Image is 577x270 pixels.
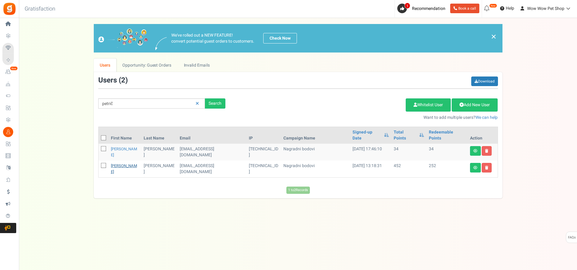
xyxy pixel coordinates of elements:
[429,129,465,141] a: Redeemable Points
[178,58,216,72] a: Invalid Emails
[568,232,576,243] span: FAQs
[98,98,205,109] input: Search by email or name
[498,4,517,13] a: Help
[177,160,246,177] td: [EMAIL_ADDRESS][DOMAIN_NAME]
[205,98,225,109] div: Search
[246,144,281,160] td: [TECHNICAL_ID]
[452,98,498,112] a: Add New User
[281,127,350,144] th: Campaign Name
[426,160,468,177] td: 252
[353,129,381,141] a: Signed-up Date
[121,75,125,85] span: 2
[504,5,514,11] span: Help
[397,4,448,13] a: 1 Recommendation
[468,127,498,144] th: Action
[471,76,498,86] a: Download
[527,5,564,12] span: Wow Wow Pet Shop
[177,127,246,144] th: Email
[108,127,142,144] th: First Name
[405,3,410,9] span: 1
[473,166,478,169] i: View details
[394,129,416,141] a: Total Points
[412,5,445,12] span: Recommendation
[10,66,18,70] em: New
[426,144,468,160] td: 34
[2,67,16,77] a: New
[98,28,148,48] img: images
[281,144,350,160] td: Nagradni bodovi
[177,144,246,160] td: [EMAIL_ADDRESS][DOMAIN_NAME]
[18,3,62,15] h3: Gratisfaction
[489,4,497,8] em: New
[391,144,426,160] td: 34
[246,160,281,177] td: [TECHNICAL_ID]
[450,4,479,13] a: Book a call
[485,166,488,169] i: Delete user
[141,144,177,160] td: [PERSON_NAME]
[234,115,498,121] p: Want to add multiple users?
[491,33,496,40] a: ×
[5,2,23,20] button: Open LiveChat chat widget
[473,149,478,153] i: View details
[141,127,177,144] th: Last Name
[171,32,254,44] p: We've rolled out a NEW FEATURE! convert potential guest orders to customers.
[263,33,297,43] a: Check Now
[116,58,177,72] a: Opportunity: Guest Orders
[111,146,137,158] a: [PERSON_NAME]
[94,58,117,72] a: Users
[350,160,392,177] td: [DATE] 13:18:31
[155,37,167,50] img: images
[475,114,498,121] a: We can help
[3,2,16,16] img: Gratisfaction
[281,160,350,177] td: Nagradni bodovi
[406,98,451,112] a: Whitelist User
[350,144,392,160] td: [DATE] 17:46:10
[98,76,128,84] h3: Users ( )
[111,163,137,175] a: [PERSON_NAME]
[193,98,202,109] a: Reset
[246,127,281,144] th: IP
[485,149,488,153] i: Delete user
[141,160,177,177] td: [PERSON_NAME]
[391,160,426,177] td: 452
